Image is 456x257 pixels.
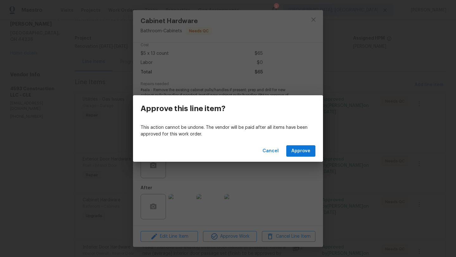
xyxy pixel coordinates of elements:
[260,145,281,157] button: Cancel
[141,104,225,113] h3: Approve this line item?
[141,124,315,138] p: This action cannot be undone. The vendor will be paid after all items have been approved for this...
[291,147,310,155] span: Approve
[286,145,315,157] button: Approve
[263,147,279,155] span: Cancel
